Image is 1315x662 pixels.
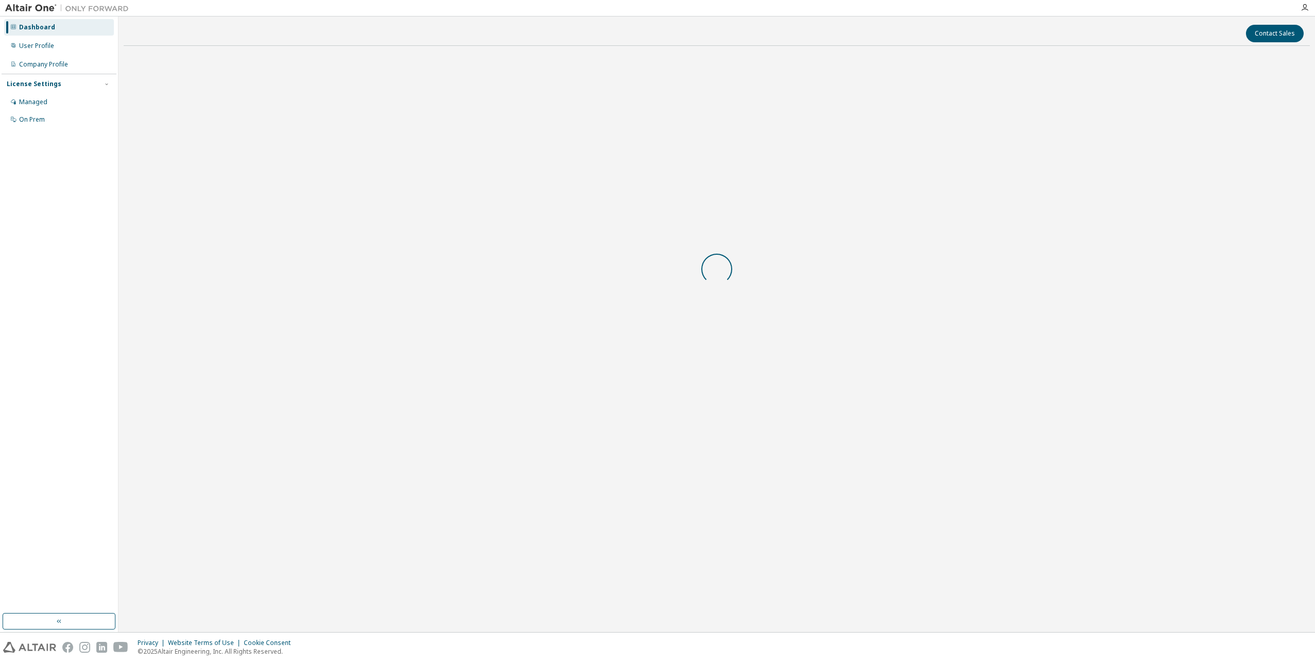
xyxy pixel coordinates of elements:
div: On Prem [19,115,45,124]
img: facebook.svg [62,642,73,653]
div: Dashboard [19,23,55,31]
img: linkedin.svg [96,642,107,653]
div: License Settings [7,80,61,88]
button: Contact Sales [1246,25,1304,42]
div: User Profile [19,42,54,50]
img: youtube.svg [113,642,128,653]
div: Managed [19,98,47,106]
img: instagram.svg [79,642,90,653]
div: Website Terms of Use [168,639,244,647]
div: Company Profile [19,60,68,69]
div: Privacy [138,639,168,647]
div: Cookie Consent [244,639,297,647]
img: altair_logo.svg [3,642,56,653]
p: © 2025 Altair Engineering, Inc. All Rights Reserved. [138,647,297,656]
img: Altair One [5,3,134,13]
